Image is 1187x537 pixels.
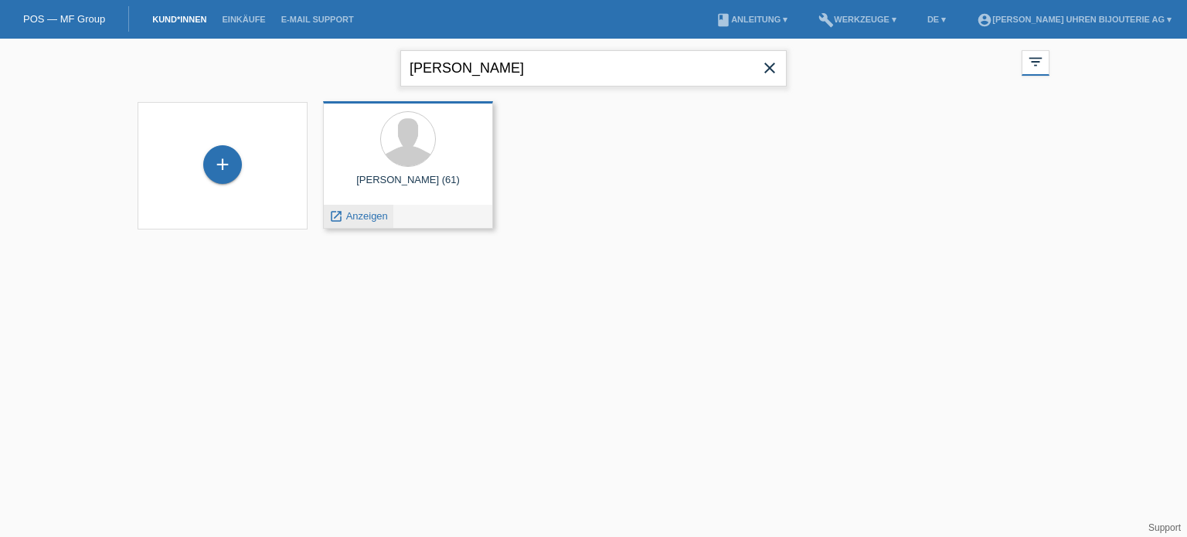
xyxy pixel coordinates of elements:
i: filter_list [1027,53,1044,70]
i: book [716,12,731,28]
a: E-Mail Support [274,15,362,24]
i: close [760,59,779,77]
a: account_circle[PERSON_NAME] Uhren Bijouterie AG ▾ [969,15,1179,24]
i: build [818,12,834,28]
a: Kund*innen [145,15,214,24]
div: [PERSON_NAME] (61) [335,174,481,199]
i: launch [329,209,343,223]
input: Suche... [400,50,787,87]
a: Einkäufe [214,15,273,24]
a: bookAnleitung ▾ [708,15,795,24]
a: Support [1148,522,1181,533]
a: buildWerkzeuge ▾ [811,15,904,24]
i: account_circle [977,12,992,28]
a: DE ▾ [920,15,954,24]
a: POS — MF Group [23,13,105,25]
span: Anzeigen [346,210,388,222]
div: Kund*in hinzufügen [204,151,241,178]
a: launch Anzeigen [329,210,388,222]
